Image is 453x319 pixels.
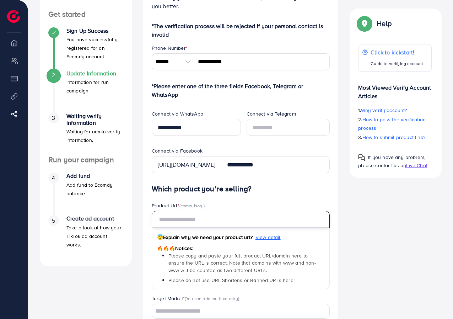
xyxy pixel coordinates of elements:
[255,234,281,241] span: View detail
[371,59,423,68] p: Guide to verifying account
[152,295,239,302] label: Target Market
[185,295,239,302] span: (You can add multi-country)
[157,234,163,241] span: 😇
[52,71,55,79] span: 2
[168,252,316,274] span: Please copy and paste your full product URL/domain here to ensure the URL is correct. Note that d...
[361,107,407,114] span: Why verify account?
[152,185,330,193] h4: Which product you’re selling?
[371,48,423,57] p: Click to kickstart!
[40,27,132,70] li: Sign Up Success
[66,223,123,249] p: Take a look at how your TikTok ad account works.
[247,110,296,117] label: Connect via Telegram
[40,172,132,215] li: Add fund
[40,10,132,19] h4: Get started
[358,78,432,100] p: Most Viewed Verify Account Articles
[157,245,175,252] span: 🔥🔥🔥
[40,113,132,155] li: Waiting verify information
[358,17,371,30] img: Popup guide
[66,35,123,61] p: You have successfully registered for an Ecomdy account
[358,133,432,142] p: 3.
[66,181,123,198] p: Add fund to Ecomdy balance
[358,106,432,115] p: 1.
[66,27,123,34] h4: Sign Up Success
[358,154,425,169] span: If you have any problem, please contact us by
[7,10,20,23] img: logo
[52,174,55,182] span: 4
[358,116,426,132] span: How to pass the verification process
[152,22,330,39] p: *The verification process will be rejected if your personal contact is invalid
[40,155,132,164] h4: Run your campaign
[66,172,123,179] h4: Add fund
[152,156,221,173] div: [URL][DOMAIN_NAME]
[152,202,205,209] label: Product Url
[152,44,188,52] label: Phone Number
[406,162,427,169] span: Live Chat
[362,134,425,141] span: How to submit product link?
[358,115,432,132] p: 2.
[358,154,365,161] img: Popup guide
[52,114,55,122] span: 3
[179,202,205,209] span: (compulsory)
[152,304,330,318] div: Search for option
[157,245,194,252] span: Notices:
[40,70,132,113] li: Update Information
[152,82,330,99] p: *Please enter one of the three fields Facebook, Telegram or WhatsApp
[153,306,321,317] input: Search for option
[66,78,123,95] p: Information for run campaign.
[152,147,203,154] label: Connect via Facebook
[423,287,448,314] iframe: Chat
[66,70,123,77] h4: Update Information
[66,113,123,126] h4: Waiting verify information
[40,215,132,258] li: Create ad account
[66,215,123,222] h4: Create ad account
[168,277,295,284] span: Please do not use URL Shortens or Banned URLs here!
[66,127,123,144] p: Waiting for admin verify information.
[152,110,203,117] label: Connect via WhatsApp
[157,234,253,241] span: Explain why we need your product url?
[377,19,392,28] p: Help
[52,217,55,225] span: 5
